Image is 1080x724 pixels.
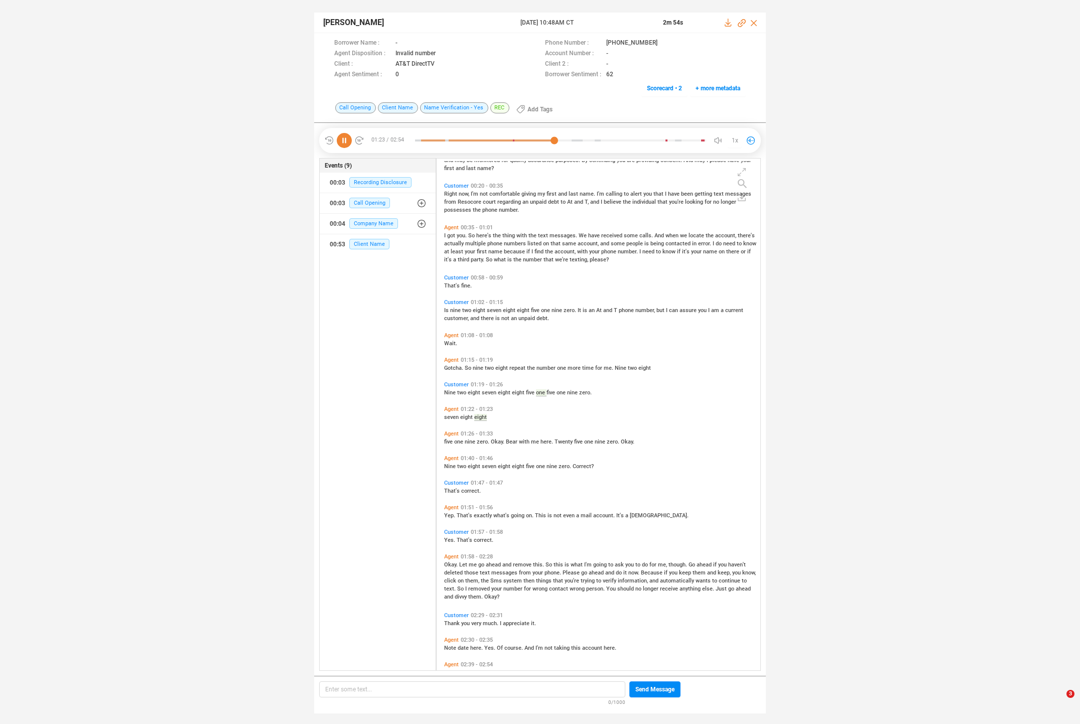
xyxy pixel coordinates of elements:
span: unpaid [518,315,536,322]
span: Right [444,191,459,197]
span: Recording Disclosure [349,177,412,188]
span: third [458,256,471,263]
span: is [644,240,650,247]
span: five [574,439,584,445]
span: zero. [559,463,573,470]
span: I [639,248,642,255]
span: nine [547,463,559,470]
span: what [494,256,507,263]
span: and [456,165,466,172]
span: is [495,315,501,322]
span: possesses [444,207,473,213]
span: this. [533,561,546,568]
span: nine [473,365,485,371]
span: account. [593,512,616,519]
span: thing [502,232,516,239]
span: is [583,307,589,314]
span: to [656,248,662,255]
span: number, [635,307,656,314]
span: and [558,191,569,197]
span: By [582,157,589,164]
span: one [557,365,568,371]
span: comfortable [489,191,521,197]
span: know [662,248,677,255]
span: phone [619,307,635,314]
span: T [614,307,619,314]
span: that [657,199,669,205]
span: and [574,199,585,205]
span: I [531,248,534,255]
span: eight [474,414,487,421]
span: a [721,307,725,314]
span: + more metadata [696,80,740,96]
span: please? [590,256,609,263]
span: seven [487,307,503,314]
span: That's [444,488,461,494]
span: that [544,256,555,263]
span: eight [468,463,482,470]
span: two [457,463,468,470]
span: there [481,315,495,322]
span: now, [459,191,471,197]
span: do [716,240,723,247]
span: for [595,365,604,371]
span: find [534,248,545,255]
span: nine [595,439,607,445]
span: Yes. [444,537,457,543]
span: it's [682,248,691,255]
span: you [643,191,653,197]
span: there [726,248,741,255]
span: assure [680,307,698,314]
span: debt [548,199,561,205]
span: error. [698,240,713,247]
span: party. [471,256,486,263]
span: mail [581,512,593,519]
span: time [582,365,595,371]
span: on [543,240,551,247]
button: + more metadata [690,80,746,96]
span: correct. [474,537,493,543]
span: messages. [550,232,579,239]
span: nine [552,307,564,314]
span: I [666,307,669,314]
span: what's [493,512,511,519]
span: repeat [509,365,527,371]
span: eight [498,389,512,396]
span: text [714,191,725,197]
button: 1x [728,133,742,148]
span: got [447,232,457,239]
span: contacted [665,240,692,247]
span: from [444,199,458,205]
span: text [538,232,550,239]
span: fine. [461,282,472,289]
button: 00:03Recording Disclosure [320,173,436,193]
span: ahead [486,561,502,568]
span: not [554,512,563,519]
span: Call Opening [349,198,390,208]
span: continuing [589,157,617,164]
span: not [501,315,511,322]
span: people [626,240,644,247]
span: I [713,240,716,247]
span: Bear [506,439,519,445]
span: need [642,248,656,255]
span: calling [606,191,624,197]
span: I'm [597,191,606,197]
span: court [483,199,497,205]
span: here. [541,439,555,445]
span: name [488,248,504,255]
span: with [577,248,589,255]
span: that [551,240,562,247]
span: quality [510,157,528,164]
div: grid [442,161,760,670]
span: nine [450,307,462,314]
span: you're [669,199,685,205]
span: when [665,232,680,239]
span: So [468,232,476,239]
span: one [541,307,552,314]
span: calls. [639,232,654,239]
span: I [707,157,710,164]
div: 00:04 [330,216,345,232]
span: first [547,191,558,197]
span: 1x [732,132,738,149]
